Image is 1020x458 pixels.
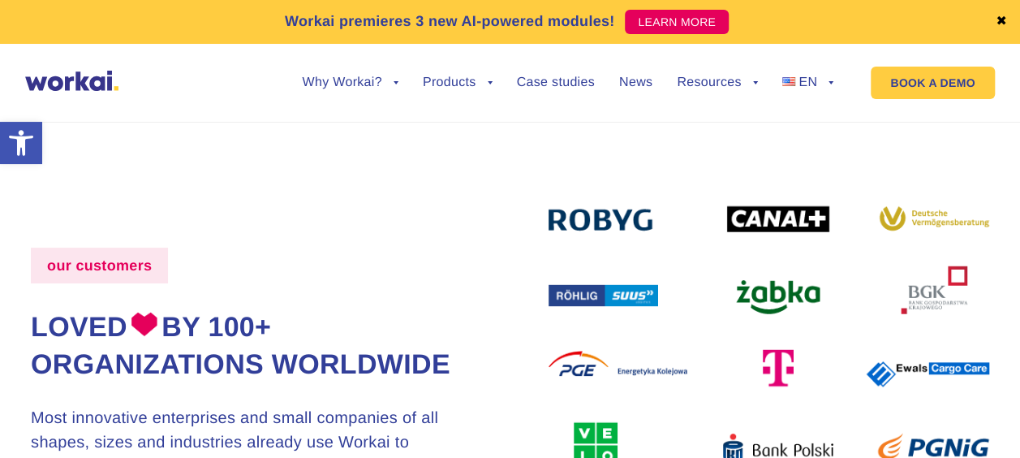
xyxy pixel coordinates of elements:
span: EN [798,76,817,89]
a: Why Workai? [302,76,398,89]
a: Products [423,76,493,89]
label: our customers [31,248,168,283]
img: heart.png [131,312,158,336]
a: ✖ [996,15,1007,28]
p: Workai premieres 3 new AI-powered modules! [285,11,615,32]
a: Case studies [517,76,595,89]
a: News [619,76,652,89]
a: Resources [677,76,757,89]
a: LEARN MORE [625,10,729,34]
a: BOOK A DEMO [871,67,994,99]
h1: Loved by 100+ organizations worldwide [31,309,471,384]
